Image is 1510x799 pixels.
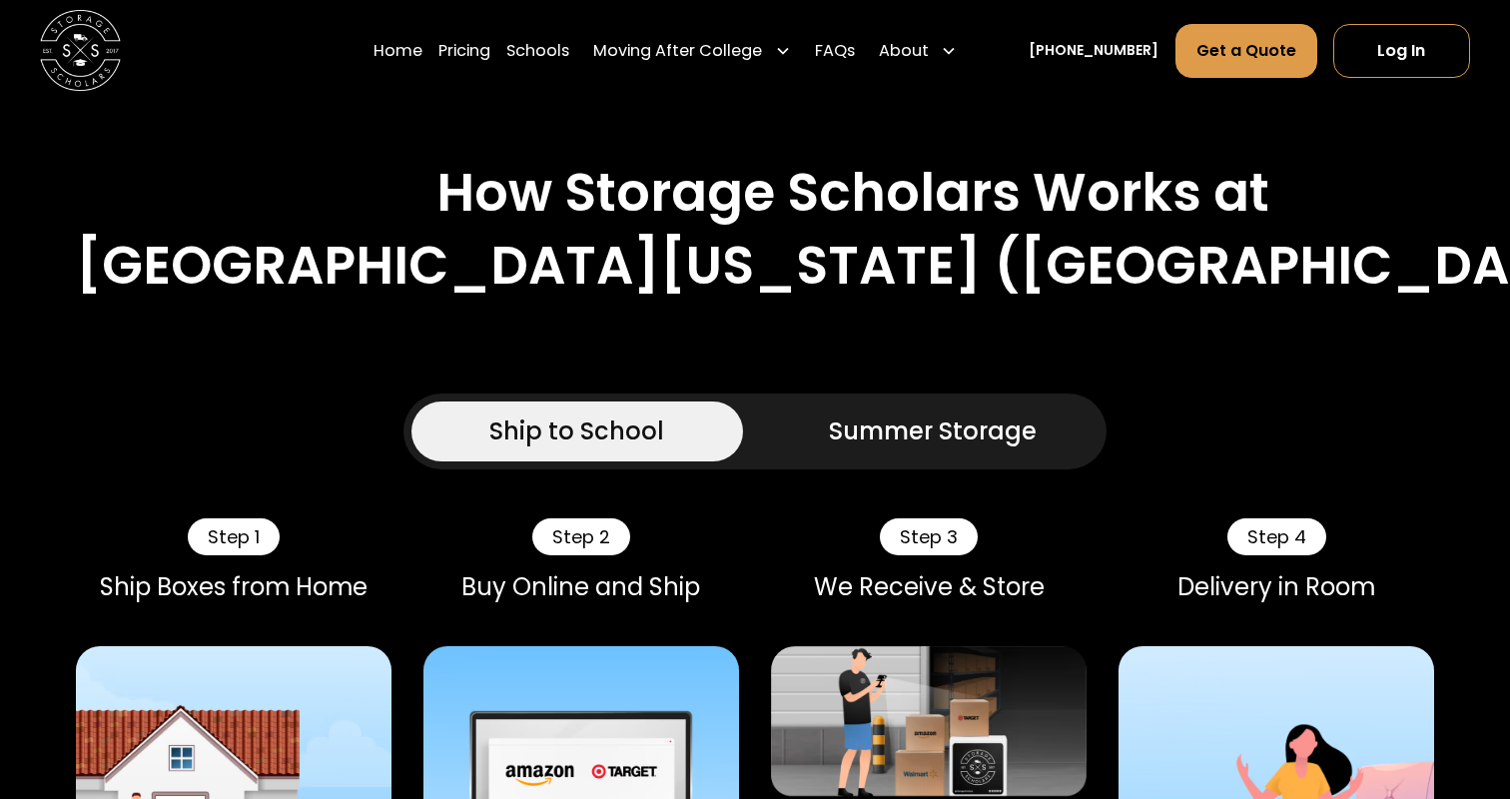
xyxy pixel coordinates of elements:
[1029,40,1158,61] a: [PHONE_NUMBER]
[532,518,630,556] div: Step 2
[438,22,490,78] a: Pricing
[1119,572,1434,601] div: Delivery in Room
[1175,23,1317,77] a: Get a Quote
[489,413,664,449] div: Ship to School
[585,22,798,78] div: Moving After College
[188,518,280,556] div: Step 1
[593,38,762,62] div: Moving After College
[871,22,965,78] div: About
[880,518,978,556] div: Step 3
[40,10,121,91] img: Storage Scholars main logo
[879,38,929,62] div: About
[1227,518,1326,556] div: Step 4
[40,10,121,91] a: home
[506,22,569,78] a: Schools
[423,572,739,601] div: Buy Online and Ship
[436,162,1269,225] h2: How Storage Scholars Works at
[829,413,1037,449] div: Summer Storage
[815,22,855,78] a: FAQs
[76,572,391,601] div: Ship Boxes from Home
[374,22,422,78] a: Home
[771,572,1087,601] div: We Receive & Store
[1333,23,1470,77] a: Log In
